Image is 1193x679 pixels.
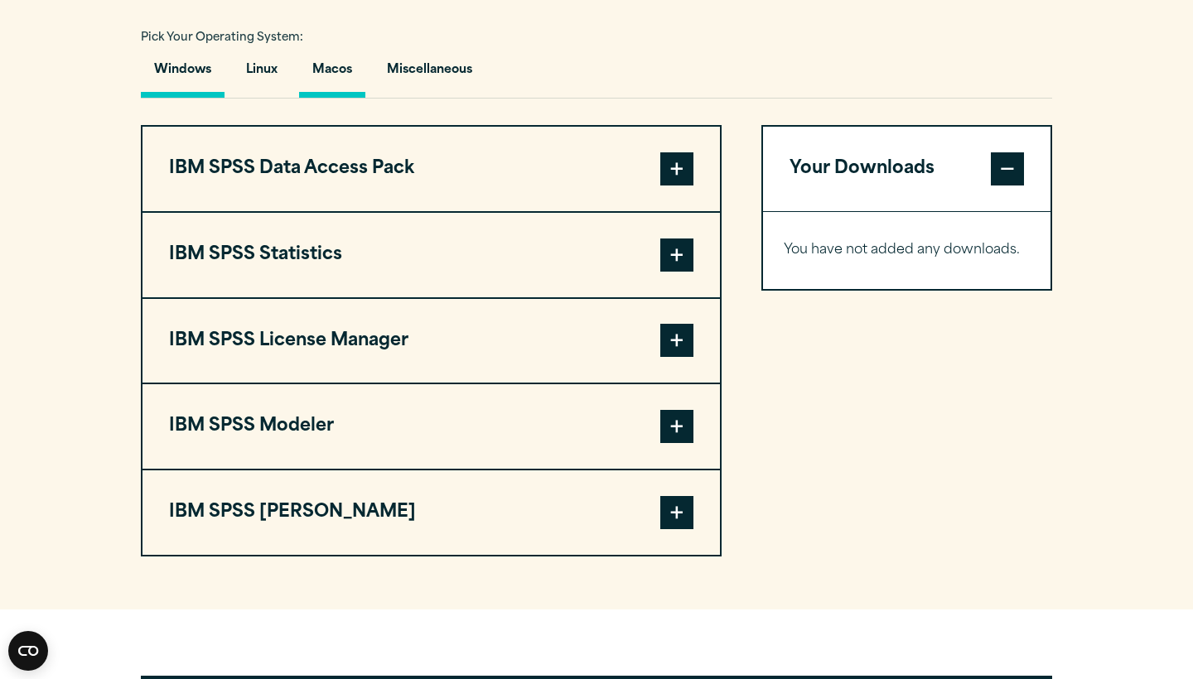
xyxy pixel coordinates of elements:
[299,51,365,98] button: Macos
[142,470,720,555] button: IBM SPSS [PERSON_NAME]
[784,238,1030,262] p: You have not added any downloads.
[142,384,720,469] button: IBM SPSS Modeler
[8,631,48,671] button: Open CMP widget
[763,211,1051,289] div: Your Downloads
[142,127,720,211] button: IBM SPSS Data Access Pack
[763,127,1051,211] button: Your Downloads
[141,51,225,98] button: Windows
[233,51,291,98] button: Linux
[374,51,485,98] button: Miscellaneous
[142,299,720,383] button: IBM SPSS License Manager
[141,32,303,43] span: Pick Your Operating System:
[142,213,720,297] button: IBM SPSS Statistics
